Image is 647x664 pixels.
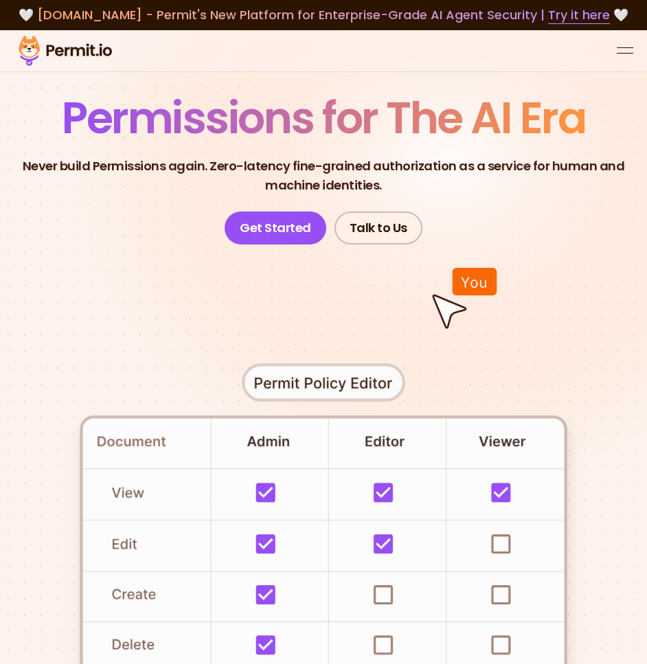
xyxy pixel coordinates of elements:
[11,157,636,195] p: Never build Permissions again. Zero-latency fine-grained authorization as a service for human and...
[617,43,633,59] button: open menu
[14,33,117,69] img: Permit logo
[225,211,326,244] a: Get Started
[14,5,633,25] div: 🤍 🤍
[548,6,610,24] a: Try it here
[334,211,422,244] a: Talk to Us
[62,87,585,148] span: Permissions for The AI Era
[37,6,610,23] span: [DOMAIN_NAME] - Permit's New Platform for Enterprise-Grade AI Agent Security |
